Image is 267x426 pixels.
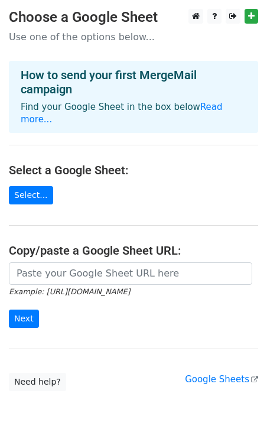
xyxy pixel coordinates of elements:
[9,310,39,328] input: Next
[9,31,258,43] p: Use one of the options below...
[9,373,66,391] a: Need help?
[9,186,53,204] a: Select...
[21,101,246,126] p: Find your Google Sheet in the box below
[9,287,130,296] small: Example: [URL][DOMAIN_NAME]
[21,68,246,96] h4: How to send your first MergeMail campaign
[9,243,258,258] h4: Copy/paste a Google Sheet URL:
[9,163,258,177] h4: Select a Google Sheet:
[9,262,252,285] input: Paste your Google Sheet URL here
[185,374,258,385] a: Google Sheets
[9,9,258,26] h3: Choose a Google Sheet
[21,102,223,125] a: Read more...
